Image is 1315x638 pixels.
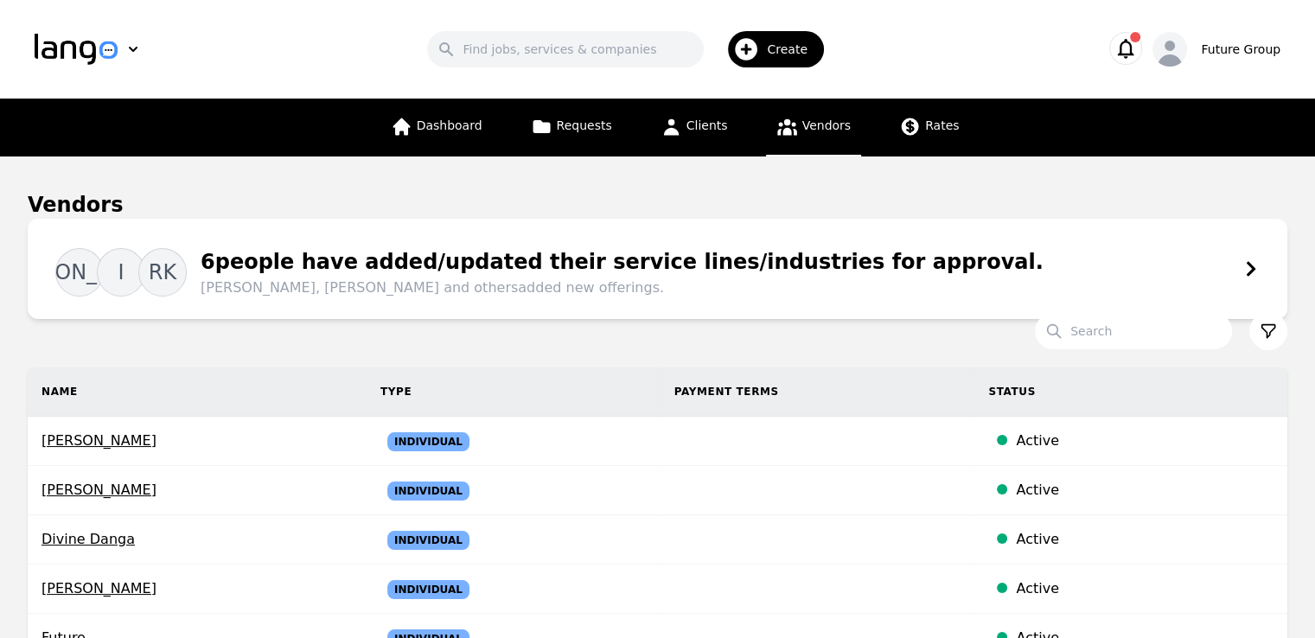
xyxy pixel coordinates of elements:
[28,367,367,417] th: Name
[41,578,353,599] span: [PERSON_NAME]
[704,24,834,74] button: Create
[925,118,959,132] span: Rates
[1035,313,1232,349] input: Search
[387,482,469,501] span: Individual
[650,99,738,156] a: Clients
[1201,41,1280,58] div: Future Group
[1016,480,1274,501] div: Active
[387,432,469,451] span: Individual
[889,99,969,156] a: Rates
[1016,431,1274,451] div: Active
[28,191,123,219] h1: Vendors
[1249,312,1287,350] button: Filter
[41,529,353,550] span: Divine Danga
[417,118,482,132] span: Dashboard
[974,367,1287,417] th: Status
[387,531,469,550] span: Individual
[766,99,861,156] a: Vendors
[427,31,704,67] input: Find jobs, services & companies
[367,367,661,417] th: Type
[1152,32,1280,67] button: Future Group
[1016,529,1274,550] div: Active
[520,99,622,156] a: Requests
[557,118,612,132] span: Requests
[387,580,469,599] span: Individual
[149,258,176,286] span: RK
[686,118,728,132] span: Clients
[41,431,353,451] span: [PERSON_NAME]
[380,99,493,156] a: Dashboard
[201,278,1044,298] span: [PERSON_NAME], [PERSON_NAME] and others added new offerings.
[35,34,118,65] img: Logo
[118,258,124,286] span: I
[802,118,851,132] span: Vendors
[767,41,820,58] span: Create
[187,246,1044,298] div: 6 people have added/updated their service lines/industries for approval.
[661,367,975,417] th: Payment Terms
[1016,578,1274,599] div: Active
[41,480,353,501] span: [PERSON_NAME]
